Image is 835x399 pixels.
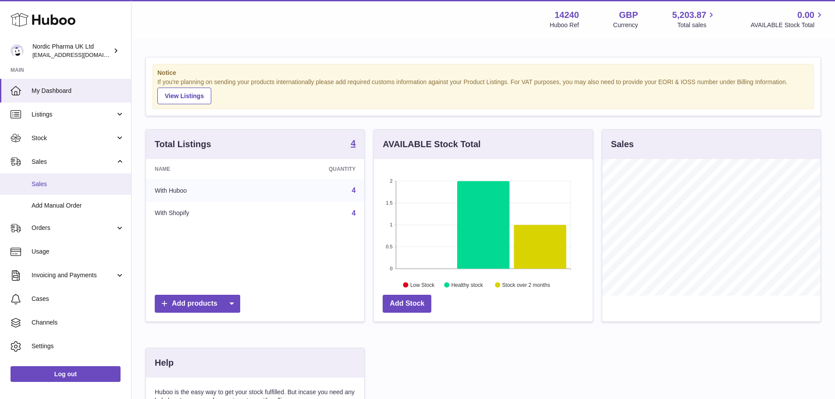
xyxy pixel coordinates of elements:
[32,247,124,256] span: Usage
[611,138,634,150] h3: Sales
[157,78,809,104] div: If you're planning on sending your products internationally please add required customs informati...
[677,21,716,29] span: Total sales
[32,224,115,232] span: Orders
[32,51,129,58] span: [EMAIL_ADDRESS][DOMAIN_NAME]
[619,9,638,21] strong: GBP
[155,295,240,313] a: Add products
[550,21,579,29] div: Huboo Ref
[750,21,824,29] span: AVAILABLE Stock Total
[386,200,393,205] text: 1.5
[32,158,115,166] span: Sales
[554,9,579,21] strong: 14240
[750,9,824,29] a: 0.00 AVAILABLE Stock Total
[390,222,393,227] text: 1
[672,9,717,29] a: 5,203.87 Total sales
[613,21,638,29] div: Currency
[32,295,124,303] span: Cases
[390,266,393,271] text: 0
[383,138,480,150] h3: AVAILABLE Stock Total
[32,271,115,279] span: Invoicing and Payments
[32,42,111,59] div: Nordic Pharma UK Ltd
[146,202,264,225] td: With Shopify
[502,282,550,288] text: Stock over 2 months
[410,282,435,288] text: Low Stock
[146,159,264,179] th: Name
[32,318,124,327] span: Channels
[351,139,355,148] strong: 4
[32,342,124,350] span: Settings
[157,88,211,104] a: View Listings
[390,178,393,184] text: 2
[32,110,115,119] span: Listings
[352,209,355,217] a: 4
[146,179,264,202] td: With Huboo
[352,187,355,194] a: 4
[351,139,355,149] a: 4
[451,282,483,288] text: Healthy stock
[383,295,431,313] a: Add Stock
[11,366,121,382] a: Log out
[11,44,24,57] img: internalAdmin-14240@internal.huboo.com
[386,244,393,249] text: 0.5
[797,9,814,21] span: 0.00
[155,357,174,369] h3: Help
[157,69,809,77] strong: Notice
[155,138,211,150] h3: Total Listings
[32,87,124,95] span: My Dashboard
[32,134,115,142] span: Stock
[672,9,707,21] span: 5,203.87
[32,180,124,188] span: Sales
[32,201,124,210] span: Add Manual Order
[264,159,365,179] th: Quantity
